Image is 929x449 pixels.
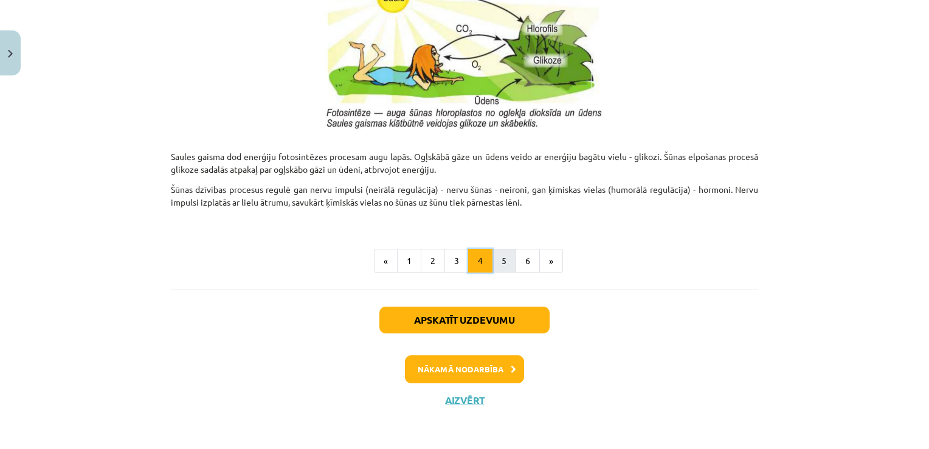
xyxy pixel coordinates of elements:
button: « [374,249,398,273]
button: 4 [468,249,492,273]
button: 3 [444,249,469,273]
img: icon-close-lesson-0947bae3869378f0d4975bcd49f059093ad1ed9edebbc8119c70593378902aed.svg [8,50,13,58]
button: 1 [397,249,421,273]
nav: Page navigation example [171,249,758,273]
button: 2 [421,249,445,273]
button: Nākamā nodarbība [405,355,524,383]
p: Saules gaisma dod enerģiju fotosintēzes procesam augu lapās. Ogļskābā gāze un ūdens veido ar ener... [171,137,758,176]
button: 6 [516,249,540,273]
p: Šūnas dzīvības procesus regulē gan nervu impulsi (neirālā regulācija) - nervu šūnas - neironi, ga... [171,183,758,221]
button: Aizvērt [441,394,488,406]
button: Apskatīt uzdevumu [379,307,550,333]
button: 5 [492,249,516,273]
button: » [539,249,563,273]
